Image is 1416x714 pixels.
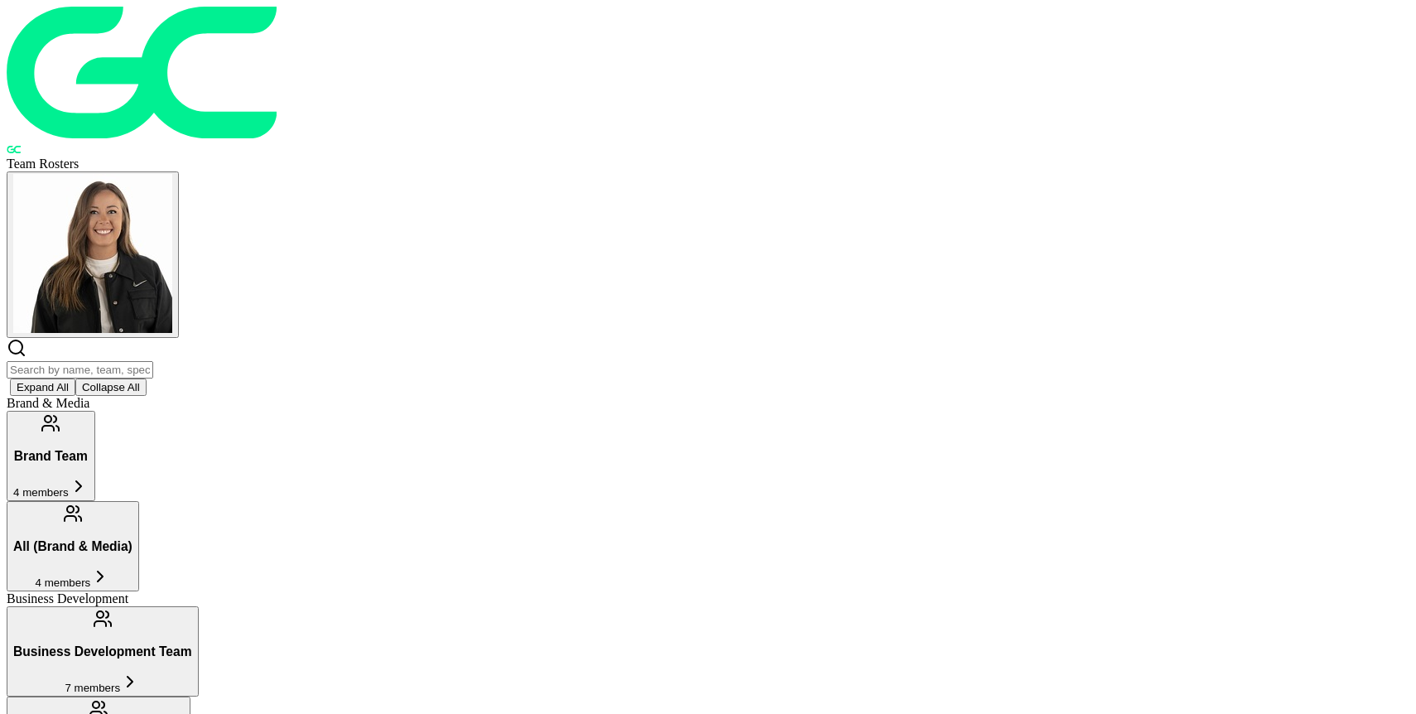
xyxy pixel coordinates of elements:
[7,606,199,697] button: Business Development Team7 members
[7,396,89,410] span: Brand & Media
[13,449,89,464] h3: Brand Team
[7,157,79,171] span: Team Rosters
[13,539,132,554] h3: All (Brand & Media)
[13,644,192,659] h3: Business Development Team
[75,379,147,396] button: Collapse All
[36,577,91,589] span: 4 members
[65,682,120,694] span: 7 members
[7,591,128,605] span: Business Development
[7,501,139,591] button: All (Brand & Media)4 members
[7,361,153,379] input: Search by name, team, specialty, or title...
[13,486,69,499] span: 4 members
[7,411,95,501] button: Brand Team4 members
[10,379,75,396] button: Expand All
